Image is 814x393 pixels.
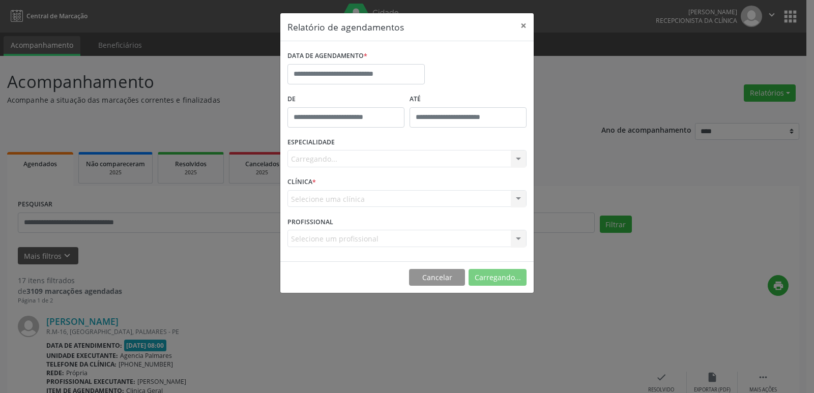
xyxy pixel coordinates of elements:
label: De [287,92,404,107]
label: PROFISSIONAL [287,214,333,230]
label: CLÍNICA [287,174,316,190]
label: DATA DE AGENDAMENTO [287,48,367,64]
h5: Relatório de agendamentos [287,20,404,34]
button: Cancelar [409,269,465,286]
label: ESPECIALIDADE [287,135,335,150]
button: Close [513,13,534,38]
label: ATÉ [410,92,527,107]
button: Carregando... [469,269,527,286]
